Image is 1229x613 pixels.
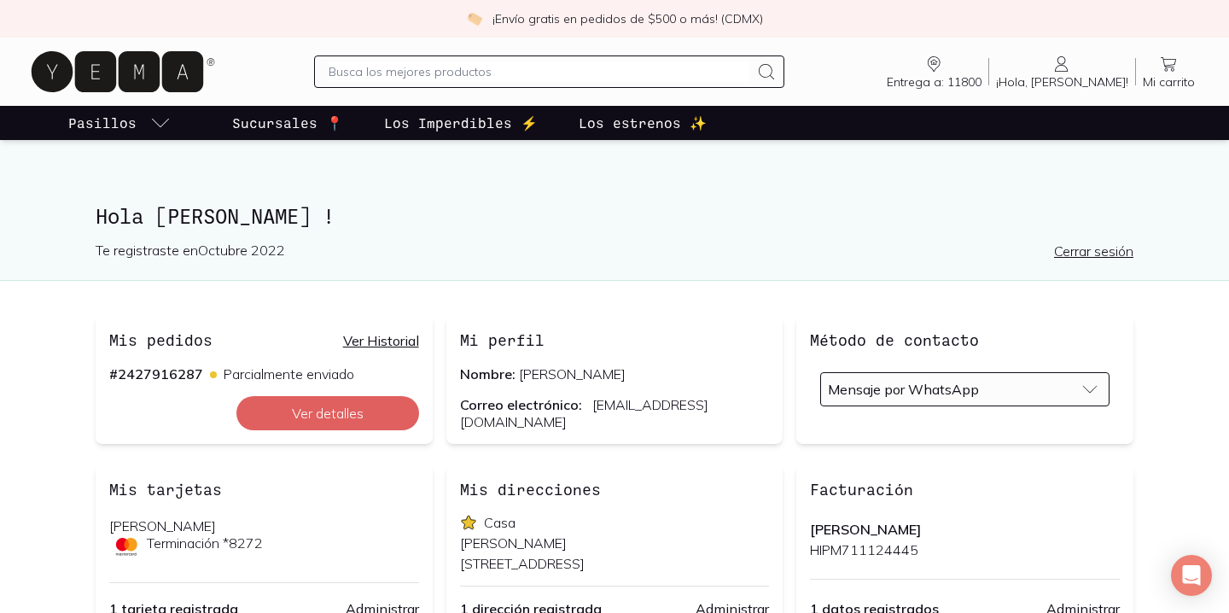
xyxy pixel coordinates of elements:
input: Busca los mejores productos [329,61,748,82]
h3: Mis direcciones [460,478,601,500]
button: Ver detalles [236,396,419,430]
a: ¡Hola, [PERSON_NAME]! [989,54,1135,90]
p: HIPM711124445 [810,541,1120,558]
button: Mensaje por WhatsApp [820,372,1110,406]
p: Los Imperdibles ⚡️ [384,113,538,133]
p: ¡Envío gratis en pedidos de $500 o más! (CDMX) [492,10,763,27]
p: [PERSON_NAME] [460,534,770,552]
p: Parcialmente enviado [210,365,354,382]
img: check [467,11,482,26]
span: Mi carrito [1143,74,1195,90]
a: Mi carrito [1136,54,1202,90]
h2: Hola [PERSON_NAME] ! [96,205,614,227]
span: Correo electrónico: [460,396,582,413]
a: Ver Historial [343,332,419,349]
span: ¡Hola, [PERSON_NAME]! [996,74,1128,90]
p: [STREET_ADDRESS] [460,555,770,572]
p: Sucursales 📍 [232,113,343,133]
a: Los Imperdibles ⚡️ [381,106,541,140]
a: Sucursales 📍 [229,106,347,140]
h3: Facturación [810,478,913,500]
h3: Mi perfil [460,329,545,351]
div: Open Intercom Messenger [1171,555,1212,596]
p: Nombre: [460,365,770,382]
span: [PERSON_NAME] [519,365,626,382]
a: pasillo-todos-link [65,106,174,140]
div: # 2427916287 [109,365,203,382]
p: [PERSON_NAME] [810,521,1120,538]
h3: Mis tarjetas [109,478,222,500]
p: Te registraste en Octubre 2022 [96,241,614,260]
span: [EMAIL_ADDRESS][DOMAIN_NAME] [460,396,708,430]
p: [PERSON_NAME] [109,517,419,534]
p: Los estrenos ✨ [579,113,707,133]
h3: Mis pedidos [109,329,213,351]
a: Los estrenos ✨ [575,106,710,140]
span: Mensaje por WhatsApp [828,381,979,398]
p: Terminación * 8272 [147,534,263,552]
a: Cerrar sesión [1054,242,1133,260]
h3: Método de contacto [810,329,979,351]
span: Entrega a: 11800 [887,74,981,90]
p: Pasillos [68,113,137,133]
p: Casa [484,514,515,531]
a: Entrega a: 11800 [880,54,988,90]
